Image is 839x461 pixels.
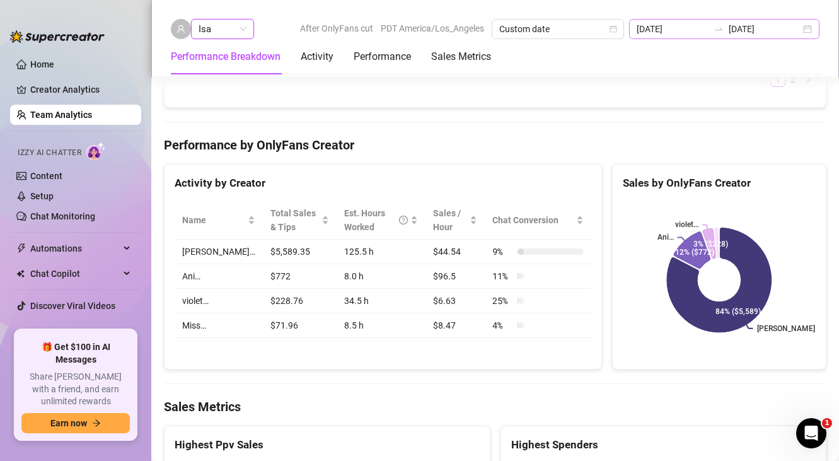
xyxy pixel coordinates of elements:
[729,22,801,36] input: End date
[92,419,101,428] span: arrow-right
[714,24,724,34] span: swap-right
[425,201,485,240] th: Sales / Hour
[755,72,770,87] li: Previous Page
[270,206,319,234] span: Total Sales & Tips
[801,72,816,87] li: Next Page
[714,24,724,34] span: to
[16,243,26,254] span: thunderbolt
[164,398,241,416] h4: Sales Metrics
[425,313,485,338] td: $8.47
[657,233,674,242] text: Ani…
[182,213,245,227] span: Name
[433,206,468,234] span: Sales / Hour
[381,19,484,38] span: PDT America/Los_Angeles
[175,175,591,192] div: Activity by Creator
[610,25,617,33] span: calendar
[399,206,408,234] span: question-circle
[492,213,574,227] span: Chat Conversion
[30,301,115,311] a: Discover Viral Videos
[30,110,92,120] a: Team Analytics
[50,418,87,428] span: Earn now
[675,220,698,229] text: violet…
[30,79,131,100] a: Creator Analytics
[770,72,785,87] li: 1
[30,191,54,201] a: Setup
[263,289,337,313] td: $228.76
[176,25,185,33] span: user
[771,73,785,86] a: 1
[175,313,263,338] td: Miss…
[431,49,491,64] div: Sales Metrics
[16,269,25,278] img: Chat Copilot
[175,201,263,240] th: Name
[263,313,337,338] td: $71.96
[822,418,832,428] span: 1
[86,142,106,160] img: AI Chatter
[21,371,130,408] span: Share [PERSON_NAME] with a friend, and earn unlimited rewards
[425,240,485,264] td: $44.54
[175,264,263,289] td: Ani…
[21,341,130,366] span: 🎁 Get $100 in AI Messages
[801,72,816,87] button: right
[425,289,485,313] td: $6.63
[759,76,767,83] span: left
[10,30,105,43] img: logo-BBDzfeDw.svg
[171,49,281,64] div: Performance Breakdown
[804,76,812,83] span: right
[757,324,820,332] text: [PERSON_NAME]…
[263,240,337,264] td: $5,589.35
[425,264,485,289] td: $96.5
[300,19,373,38] span: After OnlyFans cut
[492,294,512,308] span: 25 %
[30,211,95,221] a: Chat Monitoring
[175,436,480,453] div: Highest Ppv Sales
[337,264,425,289] td: 8.0 h
[18,147,81,159] span: Izzy AI Chatter
[175,240,263,264] td: [PERSON_NAME]…
[337,289,425,313] td: 34.5 h
[199,20,246,38] span: Isa
[492,318,512,332] span: 4 %
[263,201,337,240] th: Total Sales & Tips
[344,206,407,234] div: Est. Hours Worked
[30,264,120,284] span: Chat Copilot
[786,73,800,86] a: 2
[263,264,337,289] td: $772
[511,436,816,453] div: Highest Spenders
[485,201,591,240] th: Chat Conversion
[301,49,333,64] div: Activity
[492,269,512,283] span: 11 %
[354,49,411,64] div: Performance
[785,72,801,87] li: 2
[337,313,425,338] td: 8.5 h
[755,72,770,87] button: left
[637,22,709,36] input: Start date
[492,245,512,259] span: 9 %
[175,289,263,313] td: violet…
[164,136,826,154] h4: Performance by OnlyFans Creator
[30,59,54,69] a: Home
[21,413,130,433] button: Earn nowarrow-right
[499,20,616,38] span: Custom date
[30,171,62,181] a: Content
[30,238,120,259] span: Automations
[796,418,826,448] iframe: Intercom live chat
[337,240,425,264] td: 125.5 h
[623,175,816,192] div: Sales by OnlyFans Creator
